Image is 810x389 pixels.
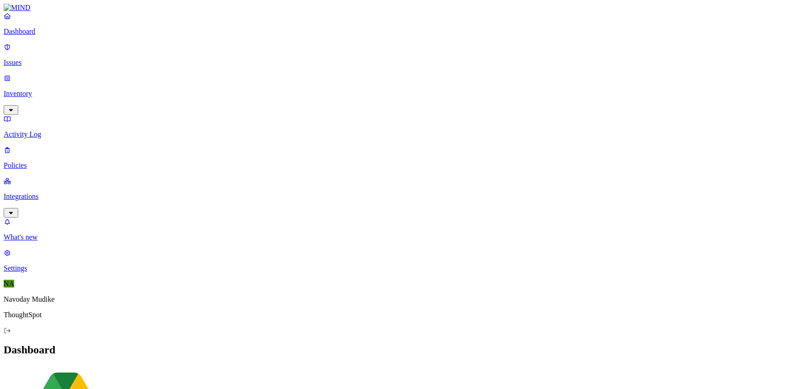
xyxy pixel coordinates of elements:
h2: Dashboard [4,344,806,356]
p: Integrations [4,192,806,201]
a: Issues [4,43,806,67]
a: Settings [4,249,806,272]
p: ThoughtSpot [4,311,806,319]
p: Dashboard [4,27,806,36]
a: What's new [4,218,806,241]
p: Inventory [4,90,806,98]
a: Inventory [4,74,806,113]
p: Issues [4,59,806,67]
p: Activity Log [4,130,806,139]
p: Policies [4,161,806,170]
p: What's new [4,233,806,241]
a: Activity Log [4,115,806,139]
a: Integrations [4,177,806,216]
a: Dashboard [4,12,806,36]
span: NA [4,280,14,288]
p: Navoday Mudike [4,295,806,304]
a: MIND [4,4,806,12]
p: Settings [4,264,806,272]
img: MIND [4,4,31,12]
a: Policies [4,146,806,170]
